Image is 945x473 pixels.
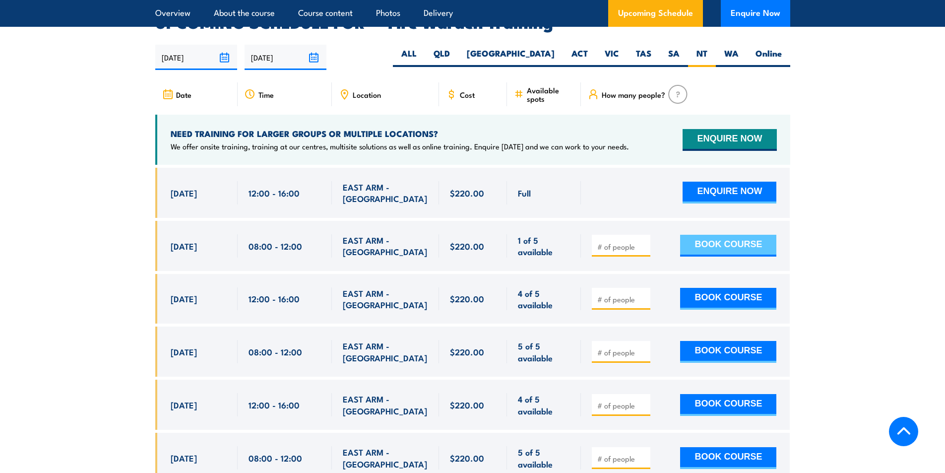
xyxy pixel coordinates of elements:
label: [GEOGRAPHIC_DATA] [458,48,563,67]
input: # of people [597,454,647,464]
label: NT [688,48,716,67]
button: ENQUIRE NOW [683,182,776,203]
span: [DATE] [171,399,197,410]
span: Full [518,187,531,199]
span: 12:00 - 16:00 [249,399,300,410]
button: ENQUIRE NOW [683,129,776,151]
label: TAS [628,48,660,67]
span: $220.00 [450,293,484,304]
span: EAST ARM - [GEOGRAPHIC_DATA] [343,181,428,204]
span: 08:00 - 12:00 [249,346,302,357]
span: Time [258,90,274,99]
span: Available spots [527,86,574,103]
span: $220.00 [450,452,484,464]
span: [DATE] [171,346,197,357]
span: $220.00 [450,399,484,410]
span: Location [353,90,381,99]
span: [DATE] [171,452,197,464]
input: # of people [597,347,647,357]
span: 08:00 - 12:00 [249,452,302,464]
span: $220.00 [450,240,484,252]
span: Date [176,90,191,99]
label: ALL [393,48,425,67]
span: 4 of 5 available [518,393,570,416]
span: 1 of 5 available [518,234,570,258]
label: SA [660,48,688,67]
span: 4 of 5 available [518,287,570,311]
label: ACT [563,48,596,67]
h2: UPCOMING SCHEDULE FOR - "Fire Warden Training" [155,15,790,29]
span: EAST ARM - [GEOGRAPHIC_DATA] [343,234,428,258]
span: EAST ARM - [GEOGRAPHIC_DATA] [343,287,428,311]
span: 12:00 - 16:00 [249,187,300,199]
label: VIC [596,48,628,67]
label: QLD [425,48,458,67]
span: $220.00 [450,346,484,357]
button: BOOK COURSE [680,447,776,469]
span: 5 of 5 available [518,446,570,470]
button: BOOK COURSE [680,235,776,257]
h4: NEED TRAINING FOR LARGER GROUPS OR MULTIPLE LOCATIONS? [171,128,629,139]
span: [DATE] [171,240,197,252]
button: BOOK COURSE [680,341,776,363]
p: We offer onsite training, training at our centres, multisite solutions as well as online training... [171,141,629,151]
span: EAST ARM - [GEOGRAPHIC_DATA] [343,340,428,363]
span: 5 of 5 available [518,340,570,363]
span: [DATE] [171,187,197,199]
input: # of people [597,294,647,304]
span: How many people? [602,90,665,99]
input: # of people [597,242,647,252]
span: Cost [460,90,475,99]
span: 12:00 - 16:00 [249,293,300,304]
label: WA [716,48,747,67]
input: # of people [597,401,647,410]
span: EAST ARM - [GEOGRAPHIC_DATA] [343,446,428,470]
label: Online [747,48,790,67]
button: BOOK COURSE [680,288,776,310]
span: [DATE] [171,293,197,304]
span: $220.00 [450,187,484,199]
input: To date [245,45,326,70]
span: 08:00 - 12:00 [249,240,302,252]
button: BOOK COURSE [680,394,776,416]
span: EAST ARM - [GEOGRAPHIC_DATA] [343,393,428,416]
input: From date [155,45,237,70]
